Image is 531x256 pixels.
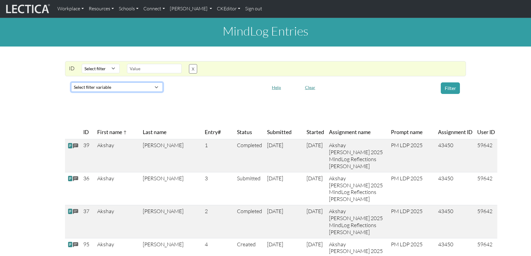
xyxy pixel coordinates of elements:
span: Entry# [205,128,232,137]
td: [DATE] [265,205,304,238]
td: [DATE] [265,139,304,172]
td: PM LDP 2025 [389,205,436,238]
td: PM LDP 2025 [389,139,436,172]
td: 43450 [436,139,475,172]
td: [DATE] [304,139,327,172]
img: lecticalive [5,3,50,15]
td: [DATE] [265,172,304,205]
td: [PERSON_NAME] [140,139,202,172]
td: 59642 [475,172,497,205]
span: view [67,175,73,182]
a: Sign out [243,2,265,15]
td: [DATE] [304,172,327,205]
button: Clear [302,83,318,92]
td: [DATE] [304,205,327,238]
a: CKEditor [214,2,243,15]
button: Filter [441,82,460,94]
td: Completed [235,139,265,172]
span: comments [73,241,78,248]
td: 43450 [436,172,475,205]
span: Assignment name [329,128,371,137]
span: comments [73,142,78,149]
td: [PERSON_NAME] [140,172,202,205]
td: Akshay [PERSON_NAME] 2025 MindLog Reflections [PERSON_NAME] [327,139,389,172]
td: Akshay [95,139,140,172]
td: 39 [81,139,95,172]
span: ID [83,128,89,137]
td: 59642 [475,205,497,238]
a: Schools [116,2,141,15]
td: 36 [81,172,95,205]
td: Completed [235,205,265,238]
td: PM LDP 2025 [389,172,436,205]
td: Akshay [95,205,140,238]
td: 1 [202,139,235,172]
td: [PERSON_NAME] [140,205,202,238]
span: comments [73,208,78,215]
td: Akshay [PERSON_NAME] 2025 MindLog Reflections [PERSON_NAME] [327,172,389,205]
span: First name [97,128,127,137]
button: Help [269,83,284,92]
span: view [67,241,73,248]
a: Connect [141,2,167,15]
span: User ID [477,128,495,137]
td: 3 [202,172,235,205]
button: X [189,64,197,74]
span: Status [237,128,252,137]
div: ID [65,64,78,74]
a: Resources [86,2,116,15]
th: Last name [140,126,202,139]
th: Started [304,126,327,139]
span: view [67,142,73,149]
input: Value [127,64,182,73]
td: Akshay [PERSON_NAME] 2025 MindLog Reflections [PERSON_NAME] [327,205,389,238]
a: Workplace [55,2,86,15]
td: 37 [81,205,95,238]
td: Akshay [95,172,140,205]
span: Assignment ID [438,128,472,137]
a: [PERSON_NAME] [167,2,214,15]
span: comments [73,175,78,182]
span: Submitted [267,128,292,137]
td: Submitted [235,172,265,205]
td: 43450 [436,205,475,238]
td: 59642 [475,139,497,172]
a: Help [269,84,284,90]
td: 2 [202,205,235,238]
span: view [67,208,73,215]
span: Prompt name [391,128,423,137]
